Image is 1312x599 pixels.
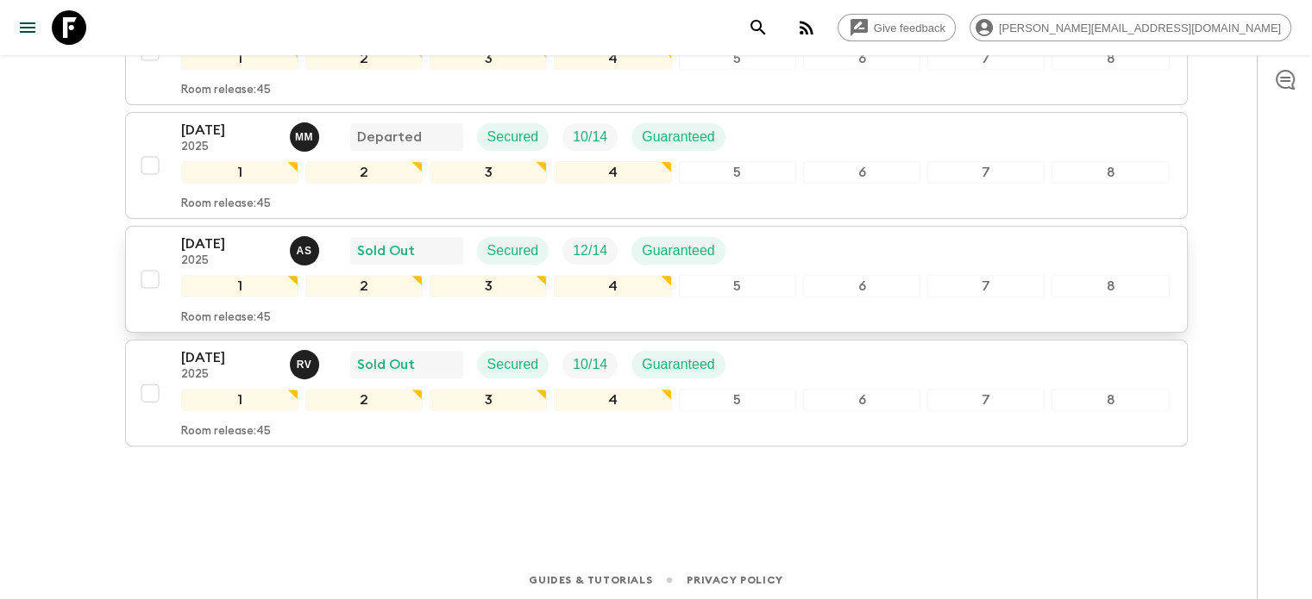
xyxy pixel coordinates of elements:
div: [PERSON_NAME][EMAIL_ADDRESS][DOMAIN_NAME] [970,14,1291,41]
p: 2025 [181,140,276,154]
p: [DATE] [181,234,276,254]
a: Privacy Policy [687,571,782,590]
div: 5 [679,275,796,297]
p: Departed [357,127,422,147]
span: Anne Sgrazzutti [290,241,323,255]
div: 8 [1051,161,1169,184]
div: Secured [477,123,549,151]
p: Room release: 45 [181,425,271,439]
div: Secured [477,237,549,265]
p: [DATE] [181,120,276,140]
p: 10 / 14 [573,354,607,375]
div: 2 [305,47,423,70]
div: 4 [554,275,671,297]
button: RV [290,350,323,379]
p: Guaranteed [642,127,715,147]
div: 1 [181,47,298,70]
span: Give feedback [864,22,955,34]
div: 7 [927,275,1045,297]
p: [DATE] [181,347,276,368]
div: 6 [803,389,920,411]
div: 3 [430,47,547,70]
p: Secured [487,127,539,147]
p: Sold Out [357,354,415,375]
div: 2 [305,275,423,297]
div: 8 [1051,47,1169,70]
p: R V [297,358,312,371]
p: Room release: 45 [181,197,271,211]
button: [DATE]2025Rita VogelSold OutSecuredTrip FillGuaranteed12345678Room release:45 [125,340,1188,446]
a: Give feedback [838,14,956,41]
div: 4 [554,389,671,411]
div: 5 [679,161,796,184]
div: 6 [803,47,920,70]
div: 3 [430,275,547,297]
a: Guides & Tutorials [529,571,652,590]
div: Trip Fill [562,123,618,151]
p: A S [297,244,312,258]
div: 3 [430,389,547,411]
div: 6 [803,275,920,297]
div: 8 [1051,389,1169,411]
button: [DATE]2025Anne SgrazzuttiSold OutSecuredTrip FillGuaranteed12345678Room release:45 [125,226,1188,333]
span: Mariana Martins [290,128,323,141]
div: 5 [679,47,796,70]
p: Secured [487,354,539,375]
div: 4 [554,161,671,184]
p: Sold Out [357,240,415,261]
div: 7 [927,161,1045,184]
p: 2025 [181,254,276,268]
button: AS [290,236,323,265]
p: Room release: 45 [181,311,271,325]
p: Secured [487,240,539,261]
p: Guaranteed [642,354,715,375]
button: menu [10,10,45,45]
span: [PERSON_NAME][EMAIL_ADDRESS][DOMAIN_NAME] [989,22,1290,34]
p: 12 / 14 [573,240,607,261]
div: 1 [181,389,298,411]
p: 2025 [181,368,276,382]
p: Guaranteed [642,240,715,261]
div: 2 [305,161,423,184]
div: 1 [181,161,298,184]
div: 6 [803,161,920,184]
div: 7 [927,47,1045,70]
div: 3 [430,161,547,184]
div: 8 [1051,275,1169,297]
div: 5 [679,389,796,411]
button: [DATE]2025Mariana MartinsDepartedSecuredTrip FillGuaranteed12345678Room release:45 [125,112,1188,219]
div: 7 [927,389,1045,411]
div: Trip Fill [562,237,618,265]
div: 2 [305,389,423,411]
button: search adventures [741,10,775,45]
div: 1 [181,275,298,297]
p: Room release: 45 [181,84,271,97]
p: 10 / 14 [573,127,607,147]
div: 4 [554,47,671,70]
span: Rita Vogel [290,355,323,369]
div: Secured [477,351,549,378]
div: Trip Fill [562,351,618,378]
